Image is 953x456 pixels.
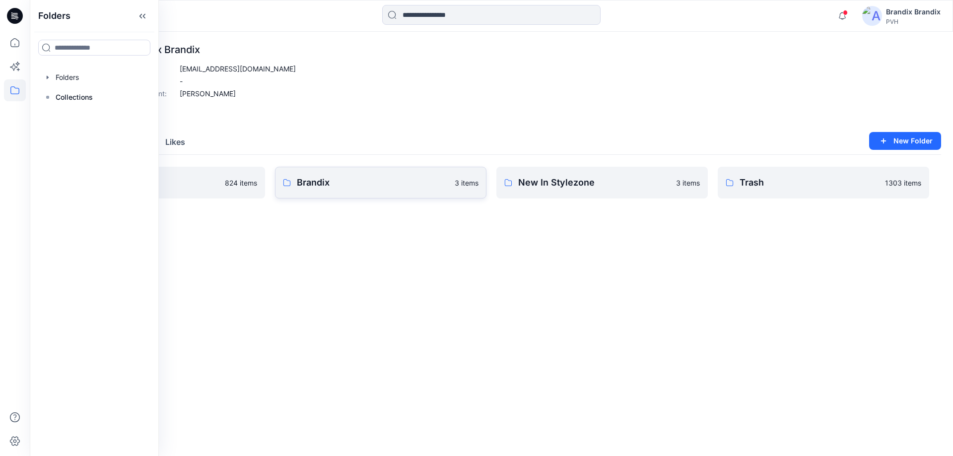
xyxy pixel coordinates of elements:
div: PVH [886,18,941,25]
p: [EMAIL_ADDRESS][DOMAIN_NAME] [180,64,296,74]
p: Brandix [297,176,449,190]
p: Collections [56,91,93,103]
p: 3 items [676,178,700,188]
p: 3 items [455,178,478,188]
button: Likes [157,130,193,155]
p: New In Stylezone [518,176,670,190]
div: Brandix Brandix [886,6,941,18]
a: Brandix3 items [275,167,486,198]
p: 1303 items [885,178,921,188]
button: New Folder [869,132,941,150]
p: - [180,76,183,86]
a: Trash1303 items [718,167,929,198]
a: New In Stylezone3 items [496,167,708,198]
p: 824 items [225,178,257,188]
p: Trash [740,176,879,190]
p: Brandix Brandix [126,44,296,56]
p: [PERSON_NAME] [180,88,236,99]
a: My Uploads824 items [54,167,265,198]
img: avatar [862,6,882,26]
